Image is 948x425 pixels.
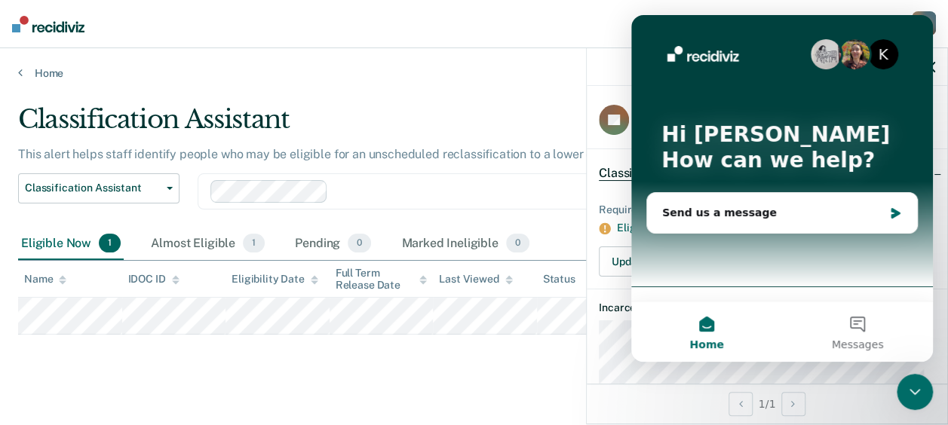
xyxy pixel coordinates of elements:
button: Update status [599,246,705,277]
div: Eligible Now [18,228,124,261]
div: Name [24,273,66,286]
div: IDOC ID [128,273,179,286]
div: B K [912,11,936,35]
div: Requirements validated by OMS data [599,203,935,216]
img: Recidiviz [12,16,84,32]
p: This alert helps staff identify people who may be eligible for an unscheduled reclassification to... [18,147,663,161]
span: 0 [506,234,529,253]
div: Eligible for reclassification on [DATE]. [617,222,935,234]
span: 0 [348,234,371,253]
span: Classification Assistant [599,166,727,181]
span: 1 [243,234,265,253]
span: Classification Assistant [25,182,161,194]
div: Last Viewed [439,273,512,286]
div: 1 / 1 [587,384,947,423]
div: Classification AssistantAlmost eligible [587,149,947,197]
dt: Incarceration [599,301,935,314]
div: Status [543,273,575,286]
div: Full Term Release Date [336,267,428,292]
iframe: Intercom live chat [897,374,933,410]
div: Classification Assistant [18,104,871,147]
div: Pending [292,228,374,261]
div: Eligibility Date [232,273,318,286]
iframe: Intercom live chat [631,15,933,362]
button: Next Opportunity [781,392,805,416]
span: 1 [99,234,121,253]
div: Almost Eligible [148,228,268,261]
button: Previous Opportunity [729,392,753,416]
a: Home [18,66,930,80]
div: Marked Ineligible [398,228,532,261]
